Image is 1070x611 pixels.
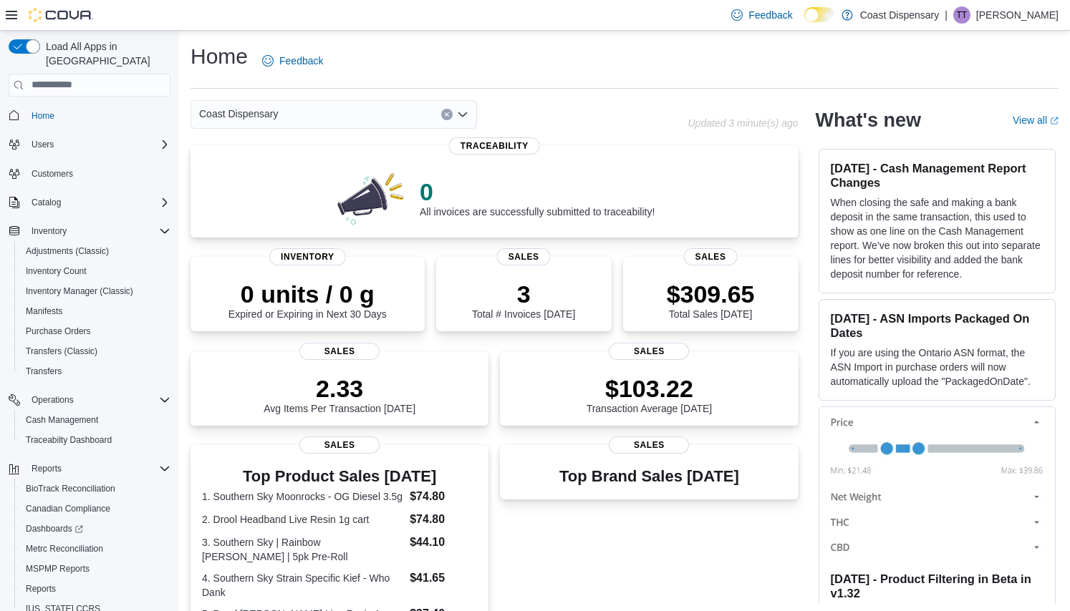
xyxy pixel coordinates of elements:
span: Home [32,110,54,122]
a: Transfers [20,363,67,380]
p: Updated 3 minute(s) ago [688,117,798,129]
span: Dashboards [20,520,170,537]
span: MSPMP Reports [20,560,170,577]
button: Traceabilty Dashboard [14,430,176,450]
span: Transfers [26,366,62,377]
span: Cash Management [20,411,170,429]
a: Purchase Orders [20,323,97,340]
span: Catalog [32,197,61,208]
span: Reports [32,463,62,474]
svg: External link [1050,117,1059,125]
span: Manifests [26,305,62,317]
span: Users [26,136,170,153]
div: All invoices are successfully submitted to traceability! [420,177,655,217]
span: Operations [32,394,74,406]
button: Transfers (Classic) [14,341,176,361]
p: 3 [472,280,575,308]
a: Reports [20,580,62,597]
span: Purchase Orders [20,323,170,340]
a: Feedback [726,1,798,29]
span: Transfers (Classic) [20,343,170,360]
h3: [DATE] - Cash Management Report Changes [831,161,1044,190]
p: Coast Dispensary [860,6,940,24]
button: Clear input [441,109,453,120]
a: Traceabilty Dashboard [20,431,117,449]
span: Sales [299,343,380,360]
p: If you are using the Ontario ASN format, the ASN Import in purchase orders will now automatically... [831,346,1044,388]
span: Inventory Manager (Classic) [26,285,133,297]
div: Tyler Tan Ly [953,6,970,24]
button: BioTrack Reconciliation [14,479,176,499]
button: Manifests [14,301,176,321]
h3: Top Brand Sales [DATE] [559,468,739,485]
p: When closing the safe and making a bank deposit in the same transaction, this used to show as one... [831,195,1044,281]
span: Customers [26,165,170,182]
button: Open list of options [457,109,468,120]
button: Catalog [26,194,67,211]
button: Purchase Orders [14,321,176,341]
dd: $74.80 [410,511,477,528]
span: Metrc Reconciliation [20,540,170,557]
h3: [DATE] - Product Filtering in Beta in v1.32 [831,572,1044,600]
button: Canadian Compliance [14,499,176,519]
dt: 3. Southern Sky | Rainbow [PERSON_NAME] | 5pk Pre-Roll [202,535,404,564]
span: Traceabilty Dashboard [26,434,112,446]
a: Dashboards [14,519,176,539]
span: Reports [26,583,56,595]
button: Reports [3,459,176,479]
button: Home [3,105,176,126]
span: Purchase Orders [26,326,91,337]
span: Inventory Count [26,265,87,277]
span: Adjustments (Classic) [20,243,170,260]
span: Dashboards [26,523,83,534]
input: Dark Mode [804,7,834,22]
button: Users [3,135,176,155]
a: Feedback [256,47,329,75]
span: Coast Dispensary [199,105,279,122]
button: Operations [3,390,176,410]
span: BioTrack Reconciliation [20,480,170,497]
button: Adjustments (Classic) [14,241,176,261]
span: Dark Mode [804,22,805,23]
button: Metrc Reconciliation [14,539,176,559]
p: $103.22 [587,374,713,403]
div: Total Sales [DATE] [667,280,755,320]
span: Catalog [26,194,170,211]
span: Inventory [269,248,346,265]
span: Adjustments (Classic) [26,245,109,257]
dt: 4. Southern Sky Strain Specific Kief - Who Dank [202,571,404,600]
button: Customers [3,163,176,184]
p: 2.33 [264,374,415,403]
p: | [945,6,948,24]
a: Customers [26,165,79,182]
h2: What's new [816,109,921,132]
button: Inventory [26,223,72,240]
a: Dashboards [20,520,89,537]
span: TT [957,6,968,24]
span: Sales [609,343,689,360]
span: Canadian Compliance [20,500,170,517]
a: Inventory Count [20,263,92,280]
span: Transfers (Classic) [26,346,97,357]
span: Sales [684,248,738,265]
dd: $44.10 [410,534,477,551]
h1: Home [191,42,248,71]
div: Transaction Average [DATE] [587,374,713,414]
button: Reports [14,579,176,599]
span: Feedback [748,8,792,22]
dd: $74.80 [410,488,477,505]
a: View allExternal link [1013,114,1059,126]
button: Inventory Manager (Classic) [14,281,176,301]
span: Inventory [32,225,67,237]
span: Customers [32,168,73,180]
button: Operations [26,391,79,409]
button: Inventory [3,221,176,241]
a: MSPMP Reports [20,560,95,577]
img: 0 [334,169,408,226]
span: Traceability [449,137,540,155]
a: Home [26,107,60,124]
span: Transfers [20,363,170,380]
span: Home [26,107,170,124]
dt: 1. Southern Sky Moonrocks - OG Diesel 3.5g [202,489,404,504]
a: Manifests [20,303,68,320]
